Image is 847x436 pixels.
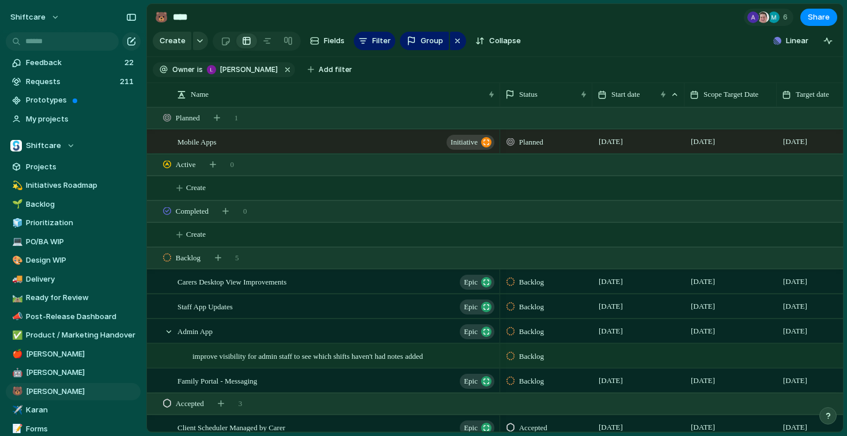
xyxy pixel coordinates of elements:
span: Fields [324,35,345,47]
div: 🐻[PERSON_NAME] [6,383,141,400]
button: Epic [460,374,494,389]
span: 3 [239,398,243,410]
a: 🌱Backlog [6,196,141,213]
span: Epic [464,324,478,340]
span: Linear [786,35,808,47]
div: 🤖 [12,366,20,380]
span: [PERSON_NAME] [220,65,278,75]
button: Group [400,32,449,50]
span: [DATE] [780,374,810,388]
span: Name [191,89,209,100]
button: Collapse [471,32,525,50]
span: Backlog [519,351,544,362]
a: ✅Product / Marketing Handover [6,327,141,344]
span: Add filter [319,65,352,75]
span: Mobile Apps [177,135,217,148]
a: Projects [6,158,141,176]
span: Collapse [489,35,521,47]
span: Family Portal - Messaging [177,374,257,387]
span: [DATE] [688,374,718,388]
span: Create [160,35,186,47]
span: [PERSON_NAME] [26,367,137,378]
div: 🎨 [12,254,20,267]
span: 22 [124,57,136,69]
div: 🌱 [12,198,20,211]
div: 🛤️Ready for Review [6,289,141,306]
span: improve visibility for admin staff to see which shifts haven't had notes added [192,349,423,362]
span: [DATE] [688,324,718,338]
span: Staff App Updates [177,299,233,313]
span: shiftcare [10,12,46,23]
span: [DATE] [596,324,626,338]
button: 🎨 [10,255,22,266]
div: 💫Initiatives Roadmap [6,177,141,194]
button: 🚚 [10,274,22,285]
span: Prototypes [26,94,137,106]
span: Backlog [519,276,544,288]
span: [DATE] [596,374,626,388]
span: [DATE] [780,275,810,289]
span: [DATE] [596,420,626,434]
span: 211 [120,76,136,88]
span: [DATE] [780,299,810,313]
div: 🧊Prioritization [6,214,141,232]
a: 🤖[PERSON_NAME] [6,364,141,381]
div: 💻PO/BA WIP [6,233,141,251]
button: 🤖 [10,367,22,378]
div: 🚚 [12,272,20,286]
a: Requests211 [6,73,141,90]
span: Active [176,159,196,170]
span: Status [519,89,538,100]
a: 🎨Design WIP [6,252,141,269]
span: [DATE] [596,135,626,149]
div: 🍎 [12,347,20,361]
button: Create [153,32,191,50]
span: Carers Desktop View Improvements [177,275,286,288]
button: 💫 [10,180,22,191]
button: ✈️ [10,404,22,416]
button: 📝 [10,423,22,435]
span: Backlog [26,199,137,210]
span: [DATE] [688,420,718,434]
a: 🚚Delivery [6,271,141,288]
span: 0 [230,159,235,170]
button: Fields [305,32,349,50]
span: Delivery [26,274,137,285]
div: 🍎[PERSON_NAME] [6,346,141,363]
div: 🐻 [12,385,20,398]
a: Feedback22 [6,54,141,71]
span: Feedback [26,57,121,69]
span: 6 [783,12,791,23]
button: Epic [460,420,494,435]
span: [PERSON_NAME] [26,348,137,360]
button: 🛤️ [10,292,22,304]
span: [DATE] [596,299,626,313]
button: initiative [447,135,494,150]
span: [DATE] [688,275,718,289]
div: 📝 [12,422,20,435]
button: is [195,63,205,76]
span: initiative [451,134,478,150]
div: ✅ [12,329,20,342]
button: [PERSON_NAME] [204,63,280,76]
span: Backlog [519,301,544,313]
span: Forms [26,423,137,435]
span: [PERSON_NAME] [26,386,137,397]
span: Completed [176,206,209,217]
span: Design WIP [26,255,137,266]
button: Epic [460,299,494,314]
span: 0 [243,206,247,217]
button: 🐻 [152,8,171,26]
span: PO/BA WIP [26,236,137,248]
div: 🧊 [12,217,20,230]
span: 5 [235,252,239,264]
span: [DATE] [688,299,718,313]
a: ✈️Karan [6,401,141,419]
button: shiftcare [5,8,66,26]
span: Client Scheduler Managed by Carer [177,420,285,434]
div: ✈️ [12,404,20,417]
div: 🛤️ [12,291,20,305]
